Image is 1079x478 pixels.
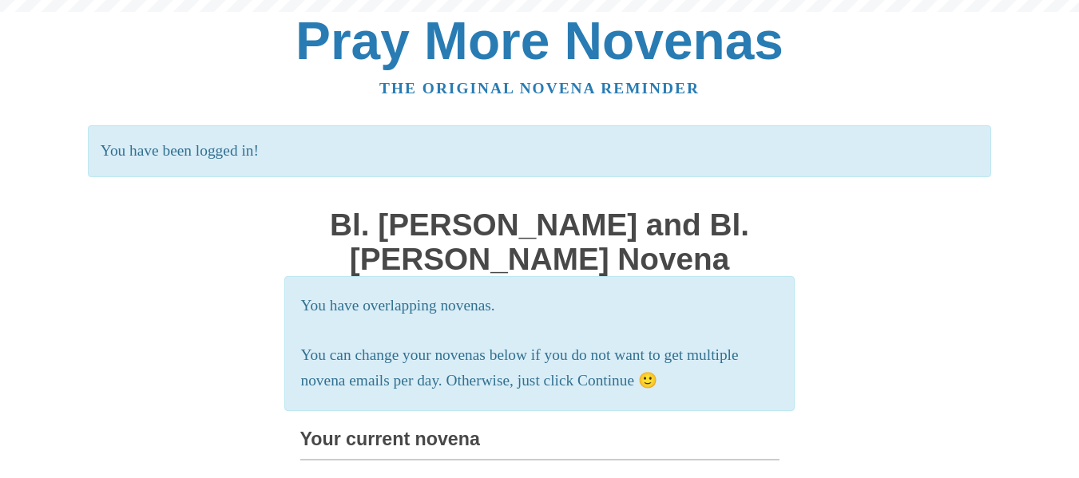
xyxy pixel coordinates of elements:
[296,11,783,70] a: Pray More Novenas
[300,208,779,276] h1: Bl. [PERSON_NAME] and Bl. [PERSON_NAME] Novena
[88,125,991,177] p: You have been logged in!
[301,293,779,319] p: You have overlapping novenas.
[300,429,779,460] h3: Your current novena
[379,80,700,97] a: The original novena reminder
[301,342,779,395] p: You can change your novenas below if you do not want to get multiple novena emails per day. Other...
